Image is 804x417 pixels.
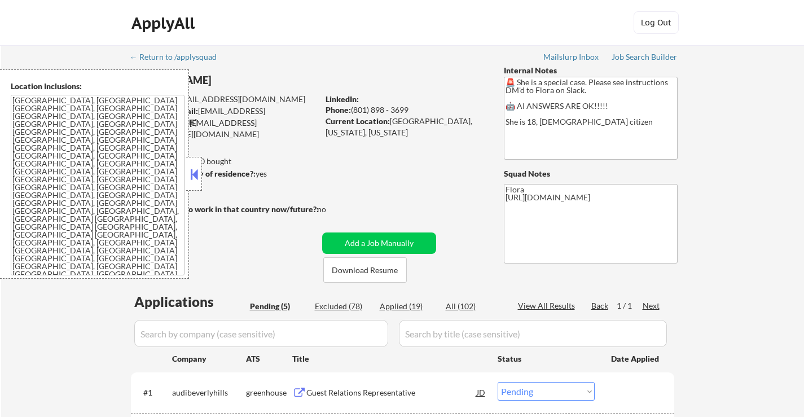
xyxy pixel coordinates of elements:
[446,301,502,312] div: All (102)
[246,387,292,398] div: greenhouse
[326,105,351,115] strong: Phone:
[131,117,318,139] div: [EMAIL_ADDRESS][PERSON_NAME][DOMAIN_NAME]
[143,387,163,398] div: #1
[543,53,600,61] div: Mailslurp Inbox
[134,295,246,309] div: Applications
[611,353,661,365] div: Date Applied
[504,168,678,179] div: Squad Notes
[246,353,292,365] div: ATS
[399,320,667,347] input: Search by title (case sensitive)
[322,232,436,254] button: Add a Job Manually
[172,353,246,365] div: Company
[130,52,227,64] a: ← Return to /applysquad
[131,106,318,128] div: [EMAIL_ADDRESS][DOMAIN_NAME]
[634,11,679,34] button: Log Out
[131,14,198,33] div: ApplyAll
[292,353,487,365] div: Title
[134,320,388,347] input: Search by company (case sensitive)
[518,300,578,311] div: View All Results
[11,81,184,92] div: Location Inclusions:
[131,94,318,105] div: [EMAIL_ADDRESS][DOMAIN_NAME]
[130,53,227,61] div: ← Return to /applysquad
[315,301,371,312] div: Excluded (78)
[326,94,359,104] strong: LinkedIn:
[250,301,306,312] div: Pending (5)
[612,53,678,61] div: Job Search Builder
[130,168,315,179] div: yes
[326,104,485,116] div: (801) 898 - 3699
[326,116,390,126] strong: Current Location:
[498,348,595,368] div: Status
[476,382,487,402] div: JD
[130,156,318,167] div: 19 sent / 400 bought
[131,204,319,214] strong: Will need Visa to work in that country now/future?:
[643,300,661,311] div: Next
[306,387,477,398] div: Guest Relations Representative
[326,116,485,138] div: [GEOGRAPHIC_DATA], [US_STATE], [US_STATE]
[612,52,678,64] a: Job Search Builder
[504,65,678,76] div: Internal Notes
[543,52,600,64] a: Mailslurp Inbox
[172,387,246,398] div: audibeverlyhills
[131,73,363,87] div: [PERSON_NAME]
[591,300,609,311] div: Back
[317,204,349,215] div: no
[380,301,436,312] div: Applied (19)
[323,257,407,283] button: Download Resume
[617,300,643,311] div: 1 / 1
